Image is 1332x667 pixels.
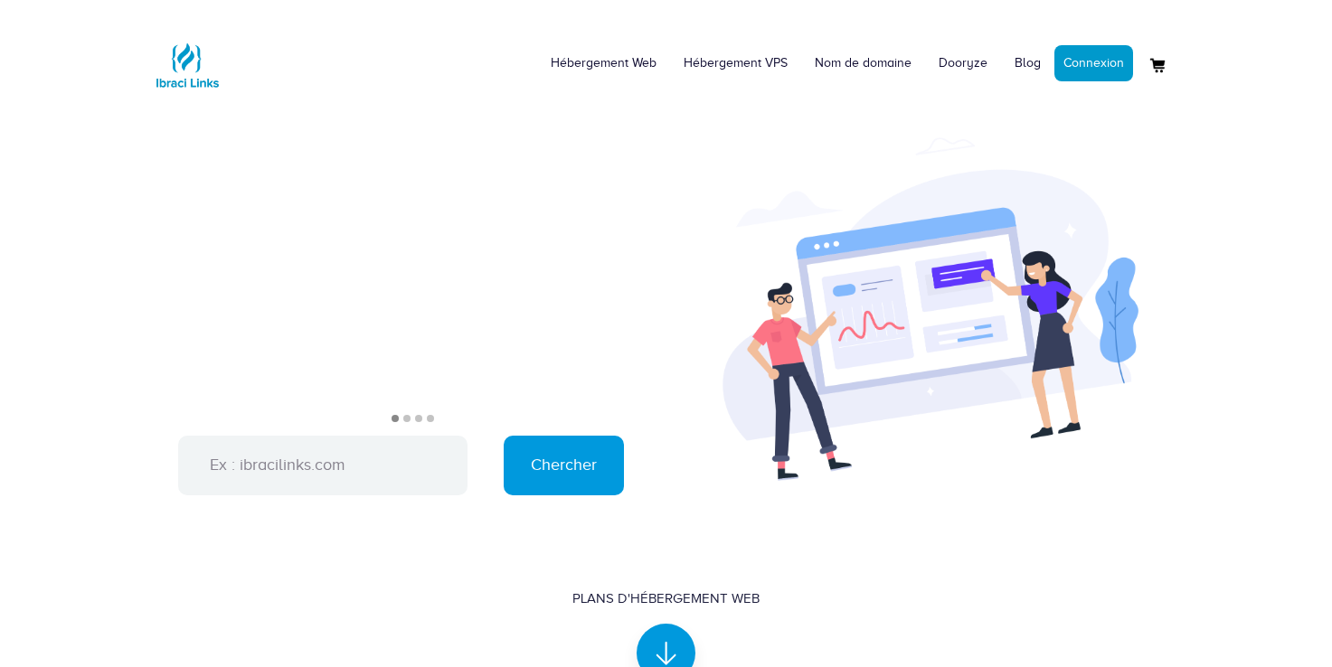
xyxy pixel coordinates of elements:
[572,589,760,667] a: Plans d'hébergement Web
[1001,36,1054,90] a: Blog
[572,589,760,608] div: Plans d'hébergement Web
[178,436,468,495] input: Ex : ibracilinks.com
[151,14,223,101] a: Logo Ibraci Links
[1054,45,1133,81] a: Connexion
[801,36,925,90] a: Nom de domaine
[537,36,670,90] a: Hébergement Web
[504,436,624,495] input: Chercher
[151,29,223,101] img: Logo Ibraci Links
[670,36,801,90] a: Hébergement VPS
[925,36,1001,90] a: Dooryze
